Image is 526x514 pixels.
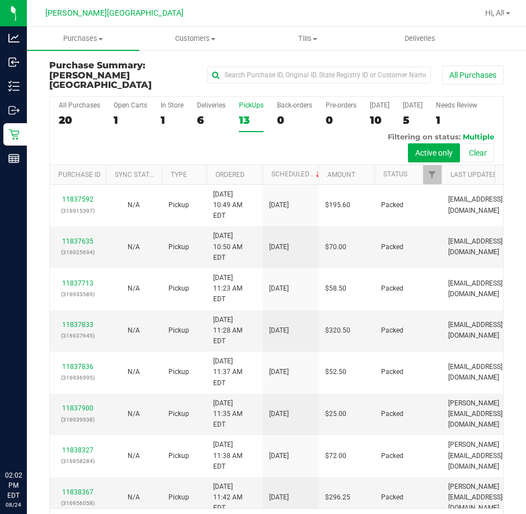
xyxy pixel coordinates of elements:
[383,170,407,178] a: Status
[49,60,201,90] h3: Purchase Summary:
[325,325,350,336] span: $320.50
[5,501,22,509] p: 08/24
[128,325,140,336] button: N/A
[57,205,99,216] p: (316915397)
[128,243,140,251] span: Not Applicable
[62,321,93,329] a: 11837833
[128,367,140,377] button: N/A
[168,283,189,294] span: Pickup
[325,451,346,461] span: $72.00
[403,114,422,127] div: 5
[436,101,477,109] div: Needs Review
[370,101,389,109] div: [DATE]
[128,283,140,294] button: N/A
[381,200,403,211] span: Packed
[57,247,99,258] p: (316925694)
[213,440,256,472] span: [DATE] 11:38 AM EDT
[269,325,289,336] span: [DATE]
[128,368,140,376] span: Not Applicable
[49,70,152,91] span: [PERSON_NAME][GEOGRAPHIC_DATA]
[207,67,431,83] input: Search Purchase ID, Original ID, State Registry ID or Customer Name...
[168,200,189,211] span: Pickup
[62,195,93,203] a: 11837592
[161,101,184,109] div: In Store
[62,446,93,454] a: 11838327
[8,129,20,140] inline-svg: Retail
[8,81,20,92] inline-svg: Inventory
[128,492,140,503] button: N/A
[442,66,504,85] button: All Purchases
[381,367,403,377] span: Packed
[271,170,322,178] a: Scheduled
[213,189,256,222] span: [DATE] 10:49 AM EDT
[5,470,22,501] p: 02:02 PM EDT
[325,283,346,294] span: $58.50
[62,363,93,371] a: 11837836
[326,114,356,127] div: 0
[277,114,312,127] div: 0
[423,165,442,184] a: Filter
[8,32,20,44] inline-svg: Analytics
[168,492,189,503] span: Pickup
[57,498,99,508] p: (316956058)
[325,367,346,377] span: $52.50
[381,451,403,461] span: Packed
[408,143,460,162] button: Active only
[239,114,264,127] div: 13
[213,482,256,514] span: [DATE] 11:42 AM EDT
[269,367,289,377] span: [DATE]
[213,356,256,389] span: [DATE] 11:37 AM EDT
[140,34,251,44] span: Customers
[485,8,505,17] span: Hi, Al!
[128,242,140,253] button: N/A
[251,27,364,50] a: Tills
[213,273,256,305] span: [DATE] 11:23 AM EDT
[381,492,403,503] span: Packed
[8,153,20,164] inline-svg: Reports
[59,114,100,127] div: 20
[114,114,147,127] div: 1
[269,283,289,294] span: [DATE]
[128,409,140,419] button: N/A
[168,242,189,253] span: Pickup
[128,410,140,418] span: Not Applicable
[370,114,389,127] div: 10
[128,326,140,334] span: Not Applicable
[325,409,346,419] span: $25.00
[171,171,187,179] a: Type
[364,27,476,50] a: Deliveries
[213,398,256,431] span: [DATE] 11:35 AM EDT
[8,57,20,68] inline-svg: Inbound
[252,34,363,44] span: Tills
[388,132,461,141] span: Filtering on status:
[57,289,99,300] p: (316933589)
[327,171,355,179] a: Amount
[62,279,93,287] a: 11837713
[213,231,256,263] span: [DATE] 10:50 AM EDT
[326,101,356,109] div: Pre-orders
[114,101,147,109] div: Open Carts
[128,201,140,209] span: Not Applicable
[168,367,189,377] span: Pickup
[197,114,226,127] div: 6
[197,101,226,109] div: Deliveries
[269,409,289,419] span: [DATE]
[45,8,184,18] span: [PERSON_NAME][GEOGRAPHIC_DATA]
[57,414,99,425] p: (316939938)
[62,237,93,245] a: 11837635
[463,132,494,141] span: Multiple
[168,325,189,336] span: Pickup
[269,492,289,503] span: [DATE]
[128,452,140,460] span: Not Applicable
[62,488,93,496] a: 11838367
[325,492,350,503] span: $296.25
[62,404,93,412] a: 11837900
[57,456,99,466] p: (316958284)
[8,105,20,116] inline-svg: Outbound
[269,451,289,461] span: [DATE]
[128,451,140,461] button: N/A
[161,114,184,127] div: 1
[168,451,189,461] span: Pickup
[128,493,140,501] span: Not Applicable
[462,143,494,162] button: Clear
